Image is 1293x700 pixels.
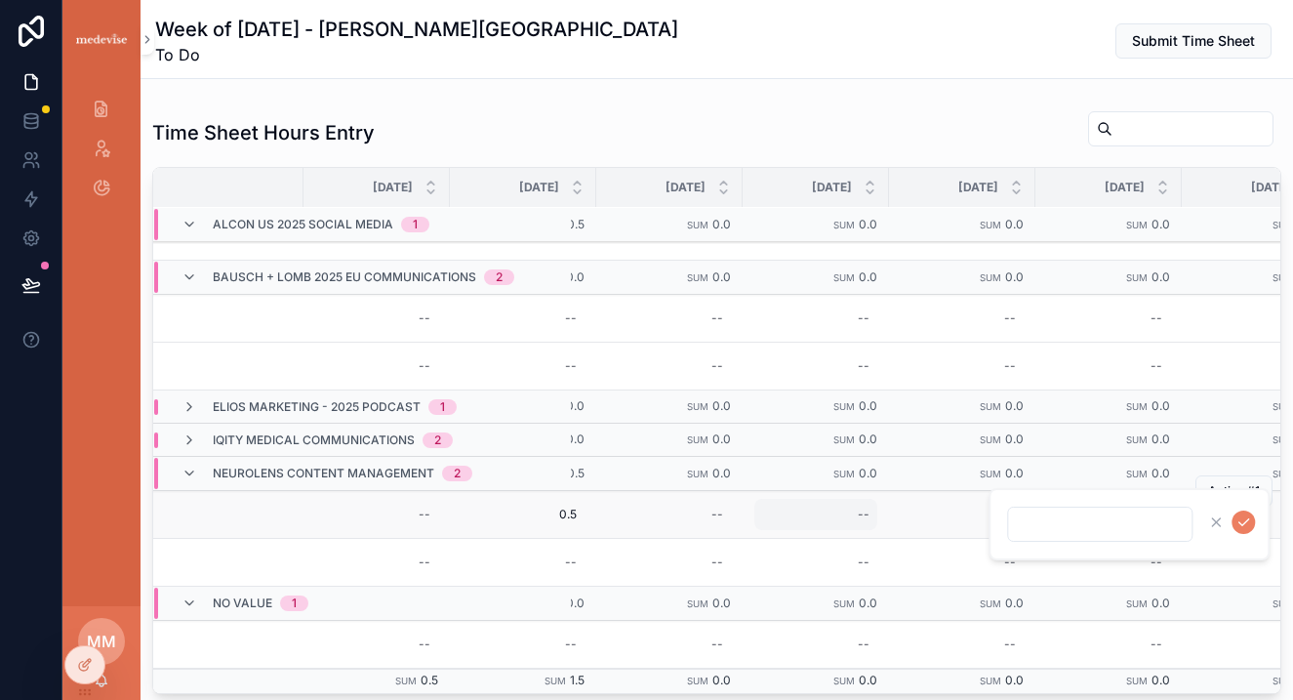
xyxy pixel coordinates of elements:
[687,401,708,412] small: Sum
[545,676,566,686] small: Sum
[980,469,1001,479] small: Sum
[858,637,869,652] div: --
[666,180,706,195] span: [DATE]
[213,399,421,415] span: Elios Marketing - 2025 Podcast
[712,466,731,480] span: 0.0
[1005,398,1024,413] span: 0.0
[980,598,1001,609] small: Sum
[567,216,585,230] span: 0.5
[419,507,430,522] div: --
[1151,637,1162,652] div: --
[1152,596,1170,610] span: 0.0
[1004,310,1016,326] div: --
[566,596,585,610] span: 0.0
[1126,469,1148,479] small: Sum
[712,673,731,687] span: 0.0
[1004,555,1016,570] div: --
[858,310,869,326] div: --
[1005,269,1024,284] span: 0.0
[566,432,585,446] span: 0.0
[1152,216,1170,230] span: 0.0
[519,180,559,195] span: [DATE]
[833,469,855,479] small: Sum
[980,272,1001,283] small: Sum
[859,432,877,446] span: 0.0
[858,507,869,522] div: --
[859,269,877,284] span: 0.0
[712,596,731,610] span: 0.0
[711,637,723,652] div: --
[1005,596,1024,610] span: 0.0
[1151,555,1162,570] div: --
[1126,598,1148,609] small: Sum
[565,555,577,570] div: --
[454,466,461,481] div: 2
[833,434,855,445] small: Sum
[980,401,1001,412] small: Sum
[292,596,297,611] div: 1
[1126,434,1148,445] small: Sum
[687,469,708,479] small: Sum
[152,119,375,146] h1: Time Sheet Hours Entry
[1152,432,1170,446] span: 0.0
[859,398,877,413] span: 0.0
[1152,269,1170,284] span: 0.0
[687,598,708,609] small: Sum
[687,219,708,229] small: Sum
[1195,475,1273,507] button: Action #1
[859,596,877,610] span: 0.0
[1126,401,1148,412] small: Sum
[980,676,1001,686] small: Sum
[496,269,503,285] div: 2
[859,466,877,480] span: 0.0
[1132,31,1255,51] span: Submit Time Sheet
[1151,358,1162,374] div: --
[712,398,731,413] span: 0.0
[711,310,723,326] div: --
[833,598,855,609] small: Sum
[859,673,877,687] span: 0.0
[413,217,418,232] div: 1
[1126,272,1148,283] small: Sum
[712,432,731,446] span: 0.0
[687,434,708,445] small: Sum
[469,507,577,522] span: 0.5
[1208,483,1260,499] span: Action #1
[1005,216,1024,230] span: 0.0
[395,676,417,686] small: Sum
[980,434,1001,445] small: Sum
[1251,180,1291,195] span: [DATE]
[1004,637,1016,652] div: --
[74,31,129,48] img: App logo
[711,507,723,522] div: --
[155,16,678,43] h1: Week of [DATE] - [PERSON_NAME][GEOGRAPHIC_DATA]
[419,555,430,570] div: --
[1152,673,1170,687] span: 0.0
[833,219,855,229] small: Sum
[859,216,877,230] span: 0.0
[980,219,1001,229] small: Sum
[1126,676,1148,686] small: Sum
[87,630,116,653] span: MM
[1152,398,1170,413] span: 0.0
[712,269,731,284] span: 0.0
[833,401,855,412] small: Sum
[712,216,731,230] span: 0.0
[565,358,577,374] div: --
[1105,180,1145,195] span: [DATE]
[1004,358,1016,374] div: --
[213,596,272,611] span: No value
[687,676,708,686] small: Sum
[1126,219,1148,229] small: Sum
[567,466,585,480] span: 0.5
[373,180,413,195] span: [DATE]
[155,43,678,66] span: To Do
[434,432,441,448] div: 2
[566,398,585,413] span: 0.0
[858,555,869,570] div: --
[419,310,430,326] div: --
[213,466,434,481] span: Neurolens Content Management
[1115,23,1272,59] button: Submit Time Sheet
[213,269,476,285] span: Bausch + Lomb 2025 EU Communications
[711,555,723,570] div: --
